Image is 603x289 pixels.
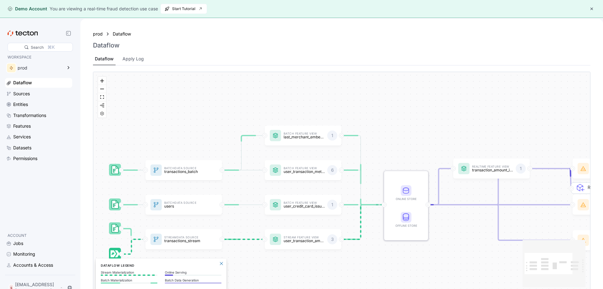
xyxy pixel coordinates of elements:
div: Datasets [13,144,31,151]
div: Permissions [13,155,37,162]
a: Dataflow [5,78,72,87]
a: Features [5,121,72,131]
p: Batch Data Source [164,202,205,204]
a: StreamData Sourcetransactions_stream [145,229,222,249]
div: Demo Account [8,6,47,12]
div: Services [13,133,31,140]
a: Batch Feature Viewuser_transaction_metrics6 [265,160,341,180]
div: 6 [327,165,337,175]
p: transaction_amount_is_higher_than_average [472,168,513,172]
div: Features [13,123,31,130]
div: 1 [327,131,337,141]
h3: Dataflow [93,42,120,49]
div: Search⌘K [8,43,73,52]
div: Jobs [13,240,23,247]
p: Batch Feature View [284,202,325,204]
g: Edge from dataSource:transactions_stream_batch_source to dataSource:transactions_stream [118,229,144,239]
g: Edge from featureView:user_transaction_metrics to STORE [339,170,383,205]
p: users [164,204,205,208]
p: Stream Data Source [164,236,205,239]
a: Realtime Feature Viewtransaction_amount_is_higher_than_average1 [453,158,530,179]
a: Batch Feature Viewlast_merchant_embedding1 [265,125,341,146]
g: Edge from STORE to featureService:fraud_detection_feature_service [426,205,571,240]
p: transactions_batch [164,170,205,174]
p: Batch Data Source [164,167,205,170]
div: Online Store [394,197,419,201]
a: Jobs [5,239,72,248]
a: Monitoring [5,249,72,259]
g: Edge from STORE to featureView:transaction_amount_is_higher_than_average [426,169,452,205]
a: Services [5,132,72,142]
div: 1 [516,164,526,174]
a: Stream Feature Viewuser_transaction_amount_totals3 [265,229,341,249]
a: prod [93,31,103,37]
a: Entities [5,100,72,109]
div: Apply Log [122,55,144,62]
p: Realtime Feature View [472,165,513,168]
div: Dataflow [13,79,32,86]
p: user_transaction_amount_totals [284,239,325,243]
g: Edge from dataSource:transactions_batch to featureView:last_merchant_embedding [220,136,263,170]
a: Permissions [5,154,72,163]
div: Offline Store [394,223,419,228]
button: fit view [98,93,106,101]
g: Edge from featureView:user_transaction_amount_totals to STORE [339,205,383,239]
p: WORKSPACE [8,54,70,60]
button: zoom out [98,85,106,93]
a: Accounts & Access [5,260,72,270]
g: Edge from REQ_featureService:fraud_detection_feature_service:v2 to featureService:fraud_detection... [570,169,571,188]
div: ⌘K [47,44,55,51]
a: BatchData Sourceusers [145,195,222,215]
div: Search [31,44,44,50]
a: Datasets [5,143,72,153]
p: Batch Feature View [284,167,325,170]
p: ACCOUNT [8,232,70,239]
p: Stream Materialization [101,270,157,274]
div: You are viewing a real-time fraud detection use case [50,5,158,12]
a: BatchData Sourcetransactions_batch [145,160,222,180]
button: Start Tutorial [160,4,207,14]
h6: Dataflow Legend [101,263,221,268]
button: zoom in [98,77,106,85]
div: 3 [327,234,337,244]
p: user_credit_card_issuer [284,204,325,208]
a: Sources [5,89,72,98]
p: Online Serving [165,270,221,274]
a: Batch Feature Viewuser_credit_card_issuer1 [265,195,341,215]
g: Edge from featureView:last_merchant_embedding to STORE [339,136,383,205]
div: Dataflow [95,55,114,62]
p: user_transaction_metrics [284,170,325,174]
div: Sources [13,90,30,97]
div: Offline Store [394,212,419,228]
div: Accounts & Access [13,262,53,269]
g: Edge from STORE to featureService:fraud_detection_feature_service:v2 [426,169,571,205]
p: Batch Materialization [101,278,157,282]
a: Dataflow [113,31,135,37]
p: transactions_stream [164,239,205,243]
div: 1 [327,200,337,210]
p: last_merchant_embedding [284,135,325,139]
p: Stream Feature View [284,236,325,239]
p: Batch Feature View [284,132,325,135]
div: prod [18,66,62,70]
div: Entities [13,101,28,108]
div: Monitoring [13,251,35,258]
div: React Flow controls [98,77,106,118]
p: Batch Data Generation [165,278,221,282]
g: Edge from dataSource:transactions_stream_stream_source to dataSource:transactions_stream [119,239,144,254]
span: Start Tutorial [165,4,203,14]
button: Close Legend Panel [218,260,225,267]
div: Transformations [13,112,46,119]
div: Online Store [394,185,419,201]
